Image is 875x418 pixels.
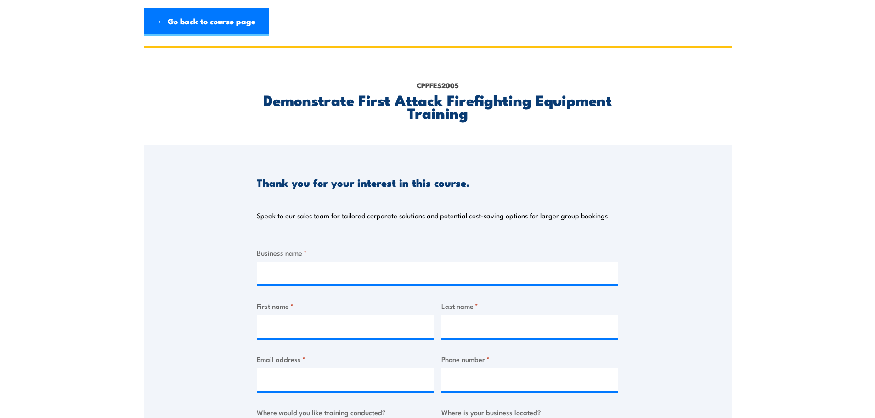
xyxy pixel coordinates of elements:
label: Where would you like training conducted? [257,407,434,418]
label: Phone number [441,354,619,364]
p: Speak to our sales team for tailored corporate solutions and potential cost-saving options for la... [257,211,608,220]
label: Last name [441,301,619,311]
label: Email address [257,354,434,364]
label: First name [257,301,434,311]
h3: Thank you for your interest in this course. [257,177,469,188]
h2: Demonstrate First Attack Firefighting Equipment Training [257,93,618,119]
label: Where is your business located? [441,407,619,418]
a: ← Go back to course page [144,8,269,36]
label: Business name [257,247,618,258]
p: CPPFES2005 [257,80,618,90]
